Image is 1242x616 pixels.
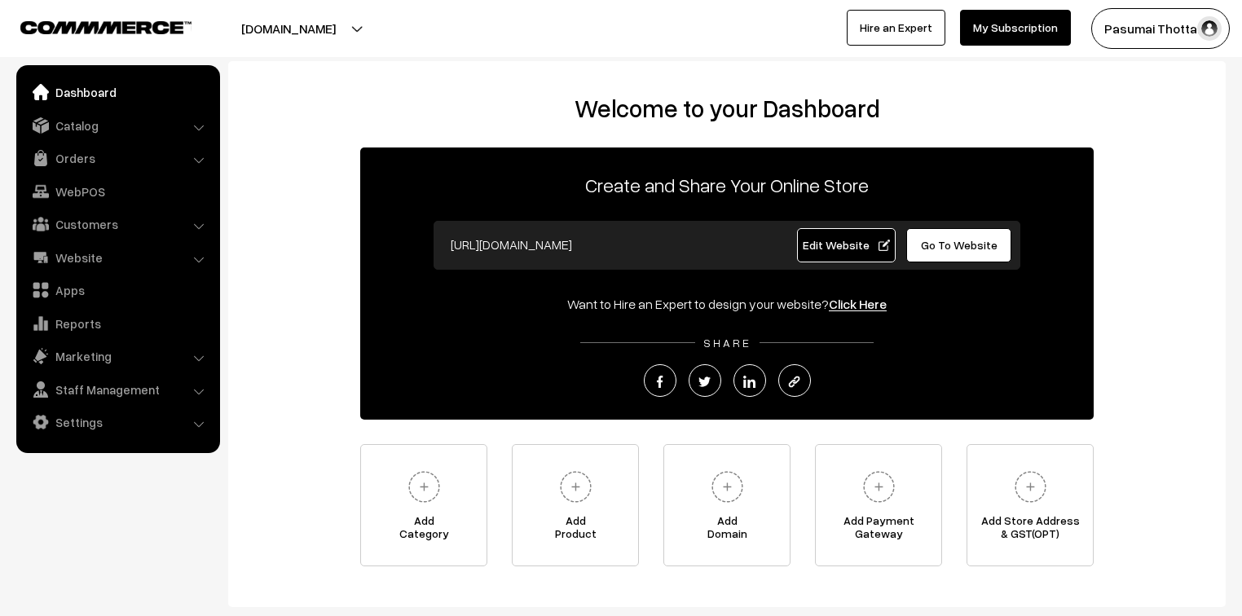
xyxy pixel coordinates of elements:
a: COMMMERCE [20,16,163,36]
img: plus.svg [705,464,750,509]
span: Go To Website [921,238,998,252]
span: SHARE [695,336,760,350]
a: Edit Website [797,228,896,262]
a: Orders [20,143,214,173]
img: plus.svg [1008,464,1053,509]
a: Website [20,243,214,272]
a: Hire an Expert [847,10,945,46]
button: Pasumai Thotta… [1091,8,1230,49]
a: Dashboard [20,77,214,107]
a: Apps [20,275,214,305]
span: Add Category [361,514,487,547]
a: Settings [20,407,214,437]
img: COMMMERCE [20,21,192,33]
p: Create and Share Your Online Store [360,170,1094,200]
a: Add PaymentGateway [815,444,942,566]
span: Add Payment Gateway [816,514,941,547]
a: AddDomain [663,444,791,566]
h2: Welcome to your Dashboard [244,94,1209,123]
a: Staff Management [20,375,214,404]
div: Want to Hire an Expert to design your website? [360,294,1094,314]
a: Customers [20,209,214,239]
span: Edit Website [803,238,890,252]
img: user [1197,16,1222,41]
a: AddProduct [512,444,639,566]
button: [DOMAIN_NAME] [184,8,393,49]
span: Add Domain [664,514,790,547]
img: plus.svg [402,464,447,509]
span: Add Product [513,514,638,547]
a: My Subscription [960,10,1071,46]
a: Catalog [20,111,214,140]
a: WebPOS [20,177,214,206]
img: plus.svg [857,464,901,509]
a: Marketing [20,341,214,371]
img: plus.svg [553,464,598,509]
a: Reports [20,309,214,338]
a: Click Here [829,296,887,312]
a: AddCategory [360,444,487,566]
a: Go To Website [906,228,1011,262]
span: Add Store Address & GST(OPT) [967,514,1093,547]
a: Add Store Address& GST(OPT) [967,444,1094,566]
